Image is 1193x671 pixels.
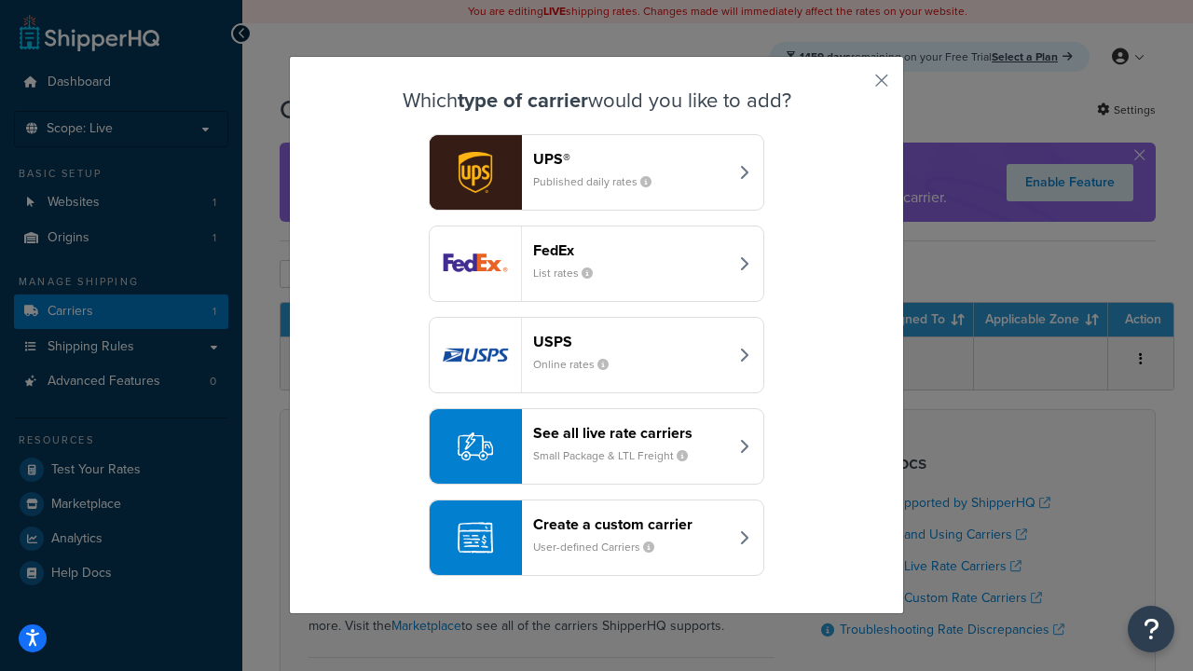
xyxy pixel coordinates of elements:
header: UPS® [533,150,728,168]
img: fedEx logo [430,226,521,301]
small: Published daily rates [533,173,666,190]
button: Create a custom carrierUser-defined Carriers [429,500,764,576]
img: usps logo [430,318,521,392]
button: fedEx logoFedExList rates [429,226,764,302]
strong: type of carrier [458,85,588,116]
button: usps logoUSPSOnline rates [429,317,764,393]
img: icon-carrier-custom-c93b8a24.svg [458,520,493,555]
small: List rates [533,265,608,281]
h3: Which would you like to add? [336,89,857,112]
button: See all live rate carriersSmall Package & LTL Freight [429,408,764,485]
button: Open Resource Center [1128,606,1174,652]
header: FedEx [533,241,728,259]
img: icon-carrier-liverate-becf4550.svg [458,429,493,464]
small: User-defined Carriers [533,539,669,555]
small: Online rates [533,356,624,373]
header: USPS [533,333,728,350]
button: ups logoUPS®Published daily rates [429,134,764,211]
img: ups logo [430,135,521,210]
header: Create a custom carrier [533,515,728,533]
small: Small Package & LTL Freight [533,447,703,464]
header: See all live rate carriers [533,424,728,442]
